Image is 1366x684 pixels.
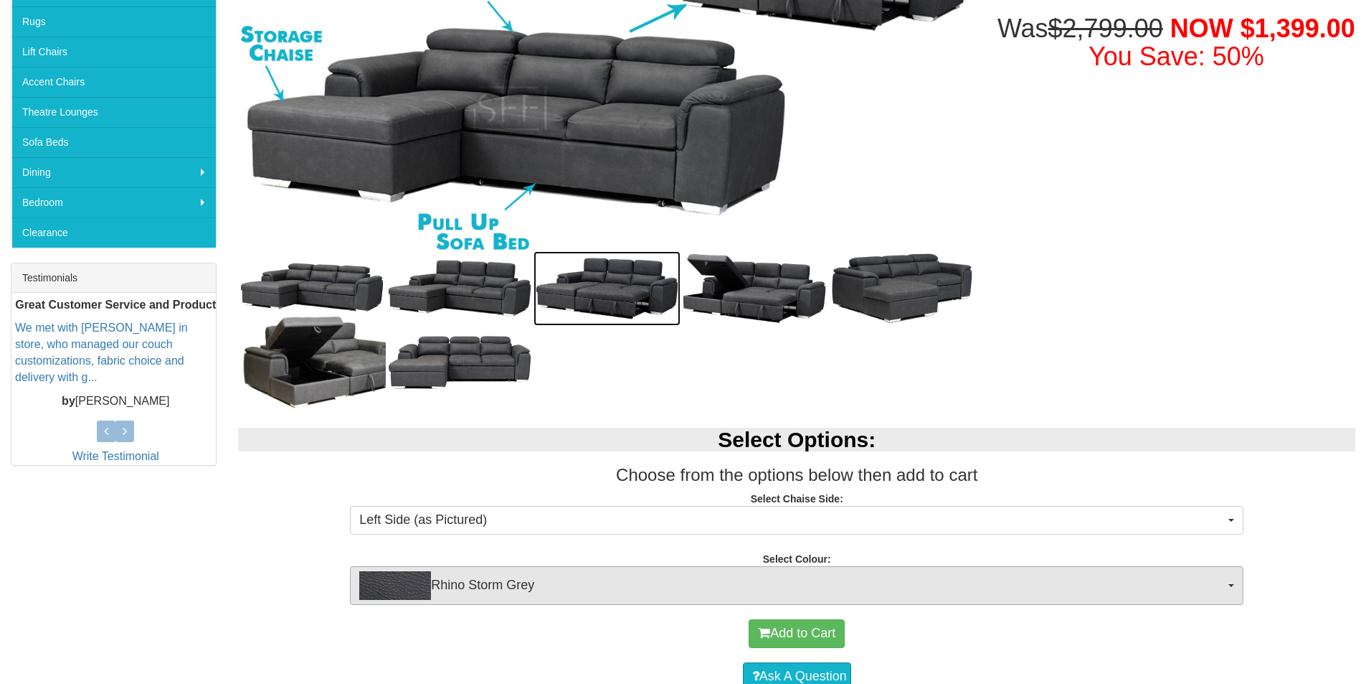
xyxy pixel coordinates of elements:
[1088,42,1264,71] font: You Save: 50%
[11,187,216,217] a: Bedroom
[350,506,1243,535] button: Left Side (as Pictured)
[15,393,216,410] p: [PERSON_NAME]
[350,566,1243,605] button: Rhino Storm GreyRhino Storm Grey
[11,263,216,293] div: Testimonials
[15,322,188,384] a: We met with [PERSON_NAME] in store, who managed our couch customizations, fabric choice and deliv...
[11,67,216,97] a: Accent Chairs
[11,157,216,187] a: Dining
[1170,14,1355,43] span: NOW $1,399.00
[359,571,431,600] img: Rhino Storm Grey
[11,6,216,37] a: Rugs
[11,97,216,127] a: Theatre Lounges
[751,493,843,505] strong: Select Chaise Side:
[1048,14,1163,43] del: $2,799.00
[15,299,216,311] b: Great Customer Service and Product
[359,571,1225,600] span: Rhino Storm Grey
[763,553,831,565] strong: Select Colour:
[72,450,159,462] a: Write Testimonial
[997,14,1355,71] h1: Was
[749,619,845,648] button: Add to Cart
[11,37,216,67] a: Lift Chairs
[238,466,1355,484] h3: Choose from the options below then add to cart
[11,217,216,248] a: Clearance
[718,428,876,451] b: Select Options:
[11,127,216,157] a: Sofa Beds
[359,511,1225,530] span: Left Side (as Pictured)
[62,395,75,407] b: by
